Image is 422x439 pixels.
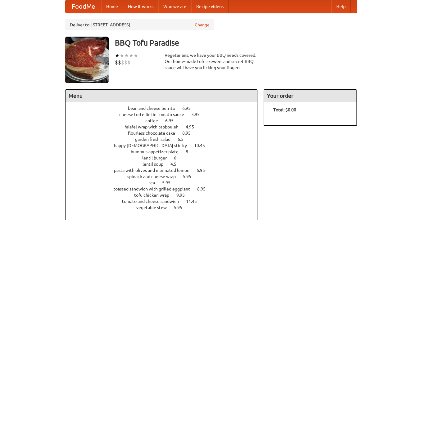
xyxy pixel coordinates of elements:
[142,155,188,160] a: lentil burger 6
[66,0,101,13] a: FoodMe
[145,118,164,123] span: coffee
[197,186,212,191] span: 8.95
[131,149,185,154] span: hummus appetizer plate
[195,22,210,28] a: Change
[128,131,202,136] a: flourless chocolate cake 8.95
[182,131,197,136] span: 8.95
[127,174,203,179] a: spinach and cheese wrap 5.95
[148,180,182,185] a: tea 5.95
[143,162,188,167] a: lentil soup 4.5
[125,124,206,129] a: falafel wrap with tabbouleh 4.95
[65,19,214,30] div: Deliver to: [STREET_ADDRESS]
[115,59,118,66] li: $
[165,118,180,123] span: 6.95
[191,112,206,117] span: 3.95
[114,143,216,148] a: happy [DEMOGRAPHIC_DATA] stir fry 10.45
[174,205,188,210] span: 5.95
[174,155,183,160] span: 6
[128,106,202,111] a: bean and cheese burrito 6.95
[135,137,177,142] span: garden fresh salad
[119,112,211,117] a: cheese tortellini in tomato sauce 3.95
[170,162,183,167] span: 4.5
[115,52,120,59] li: ★
[178,137,190,142] span: 6.5
[122,199,208,204] a: tomato and cheese sandwich 11.45
[143,162,170,167] span: lentil soup
[136,205,173,210] span: vegetable stew
[186,199,203,204] span: 11.45
[114,168,216,173] a: pasta with olives and marinated lemon 6.95
[186,149,194,154] span: 8
[142,155,173,160] span: lentil burger
[121,59,124,66] li: $
[115,37,357,49] h3: BBQ Tofu Paradise
[65,37,109,83] img: angular.jpg
[135,137,195,142] a: garden fresh salad 6.5
[128,106,181,111] span: bean and cheese burrito
[134,193,175,198] span: tofu chicken wrap
[136,205,194,210] a: vegetable stew 5.95
[123,0,158,13] a: How it works
[183,174,197,179] span: 5.95
[134,193,196,198] a: tofu chicken wrap 9.95
[145,118,185,123] a: coffee 6.95
[331,0,351,13] a: Help
[119,112,190,117] span: cheese tortellini in tomato sauce
[127,174,182,179] span: spinach and cheese wrap
[273,107,296,112] b: Total: $0.00
[113,186,217,191] a: toasted sandwich with grilled eggplant 8.95
[127,59,130,66] li: $
[128,131,181,136] span: flourless chocolate cake
[162,180,177,185] span: 5.95
[182,106,197,111] span: 6.95
[194,143,211,148] span: 10.45
[66,90,257,102] h4: Menu
[114,143,193,148] span: happy [DEMOGRAPHIC_DATA] stir fry
[131,149,200,154] a: hummus appetizer plate 8
[165,52,258,71] div: Vegetarians, we have your BBQ needs covered. Our home-made tofu skewers and secret BBQ sauce will...
[176,193,191,198] span: 9.95
[158,0,191,13] a: Who we are
[125,124,185,129] span: falafel wrap with tabbouleh
[120,52,124,59] li: ★
[101,0,123,13] a: Home
[191,0,229,13] a: Recipe videos
[122,199,185,204] span: tomato and cheese sandwich
[186,124,200,129] span: 4.95
[129,52,134,59] li: ★
[197,168,211,173] span: 6.95
[113,186,196,191] span: toasted sandwich with grilled eggplant
[264,90,356,102] h4: Your order
[134,52,138,59] li: ★
[124,59,127,66] li: $
[118,59,121,66] li: $
[148,180,161,185] span: tea
[124,52,129,59] li: ★
[114,168,196,173] span: pasta with olives and marinated lemon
